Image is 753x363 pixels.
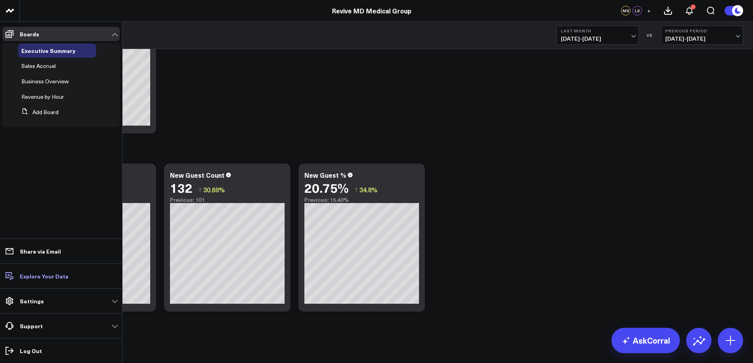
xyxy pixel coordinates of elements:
[647,8,651,13] span: +
[203,185,225,194] span: 30.69%
[304,181,349,195] div: 20.75%
[557,26,639,45] button: Last Month[DATE]-[DATE]
[20,31,39,37] p: Boards
[21,47,75,54] a: Executive Summary
[304,197,419,203] div: Previous: 15.40%
[644,6,653,15] button: +
[20,298,44,304] p: Settings
[20,273,68,279] p: Explore Your Data
[2,344,120,358] a: Log Out
[665,28,739,33] b: Previous Period
[621,6,630,15] div: MS
[170,181,192,195] div: 132
[20,248,61,254] p: Share via Email
[643,33,657,38] div: VS
[21,78,69,85] a: Business Overview
[359,185,377,194] span: 34.8%
[332,6,411,15] a: Revive MD Medical Group
[632,6,642,15] div: LS
[304,171,346,179] div: New Guest %
[611,328,680,353] a: AskCorral
[691,4,696,9] div: 1
[170,171,225,179] div: New Guest Count
[661,26,743,45] button: Previous Period[DATE]-[DATE]
[170,197,285,203] div: Previous: 101
[21,47,75,55] span: Executive Summary
[21,62,56,70] span: Sales Accrual
[21,63,56,69] a: Sales Accrual
[21,94,64,100] a: Revenue by Hour
[21,93,64,100] span: Revenue by Hour
[18,105,59,119] button: Add Board
[561,36,634,42] span: [DATE] - [DATE]
[561,28,634,33] b: Last Month
[665,36,739,42] span: [DATE] - [DATE]
[198,184,202,195] span: ↑
[20,323,43,329] p: Support
[20,348,42,354] p: Log Out
[21,77,69,85] span: Business Overview
[355,184,358,195] span: ↑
